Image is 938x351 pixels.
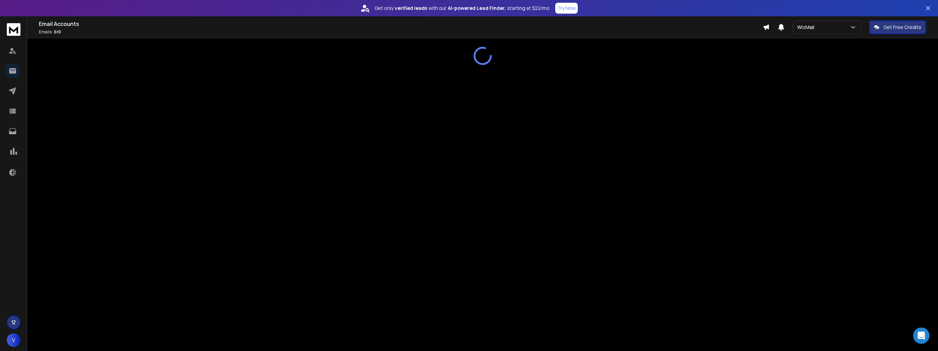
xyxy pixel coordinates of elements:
[395,5,427,12] strong: verified leads
[7,333,20,347] button: V
[448,5,506,12] strong: AI-powered Lead Finder,
[375,5,550,12] p: Get only with our starting at $22/mo
[557,5,576,12] p: Try Now
[797,24,817,31] p: WizMail
[913,327,929,344] div: Open Intercom Messenger
[7,23,20,36] img: logo
[54,29,61,35] span: 0 / 0
[555,3,578,14] button: Try Now
[39,20,763,28] h1: Email Accounts
[869,20,926,34] button: Get Free Credits
[883,24,921,31] p: Get Free Credits
[39,29,763,35] p: Emails :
